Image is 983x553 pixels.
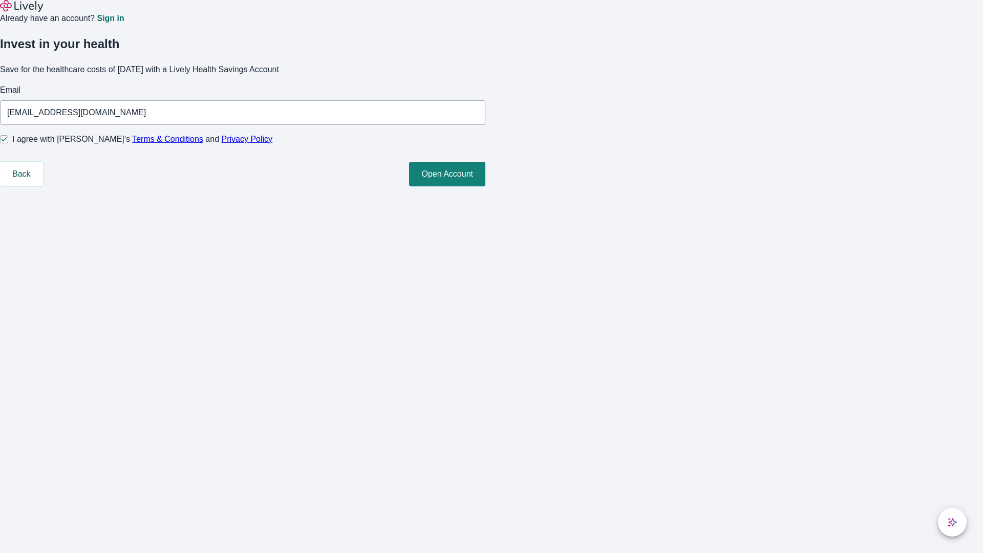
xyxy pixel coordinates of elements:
span: I agree with [PERSON_NAME]’s and [12,133,272,145]
svg: Lively AI Assistant [947,517,957,527]
button: chat [938,508,967,537]
a: Sign in [97,14,124,23]
button: Open Account [409,162,485,186]
a: Terms & Conditions [132,135,203,143]
a: Privacy Policy [222,135,273,143]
